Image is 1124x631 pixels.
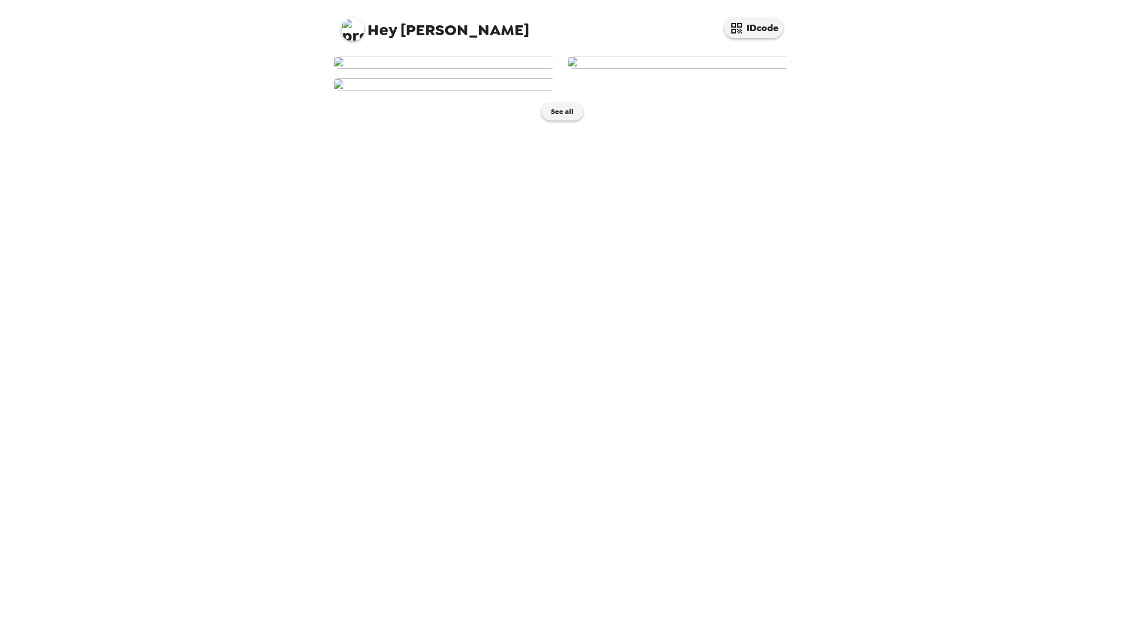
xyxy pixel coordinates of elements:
span: Hey [367,19,397,41]
img: user-274124 [333,78,557,91]
button: See all [541,103,583,120]
img: user-274178 [567,56,791,69]
button: IDcode [724,18,783,38]
img: profile pic [341,18,364,41]
span: [PERSON_NAME] [341,12,529,38]
img: user-274196 [333,56,557,69]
